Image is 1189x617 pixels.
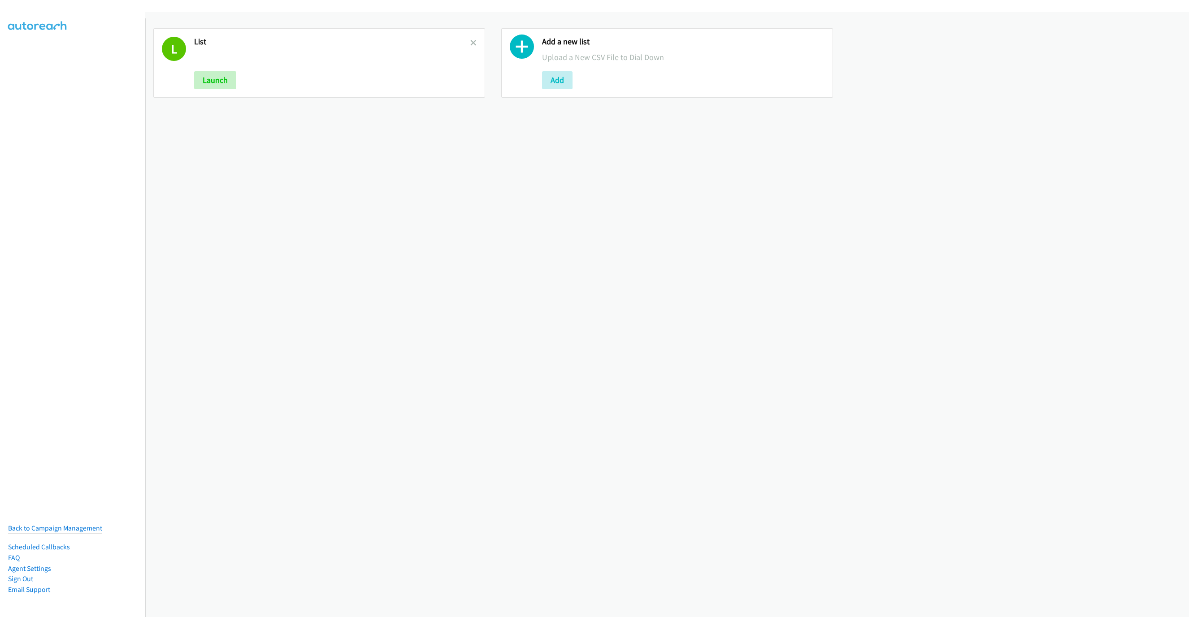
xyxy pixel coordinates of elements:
[8,585,50,594] a: Email Support
[542,37,824,47] h2: Add a new list
[8,564,51,573] a: Agent Settings
[8,553,20,562] a: FAQ
[194,71,236,89] button: Launch
[8,524,102,532] a: Back to Campaign Management
[542,51,824,63] p: Upload a New CSV File to Dial Down
[542,71,573,89] button: Add
[194,37,470,47] h2: List
[8,543,70,551] a: Scheduled Callbacks
[8,574,33,583] a: Sign Out
[162,37,186,61] h1: L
